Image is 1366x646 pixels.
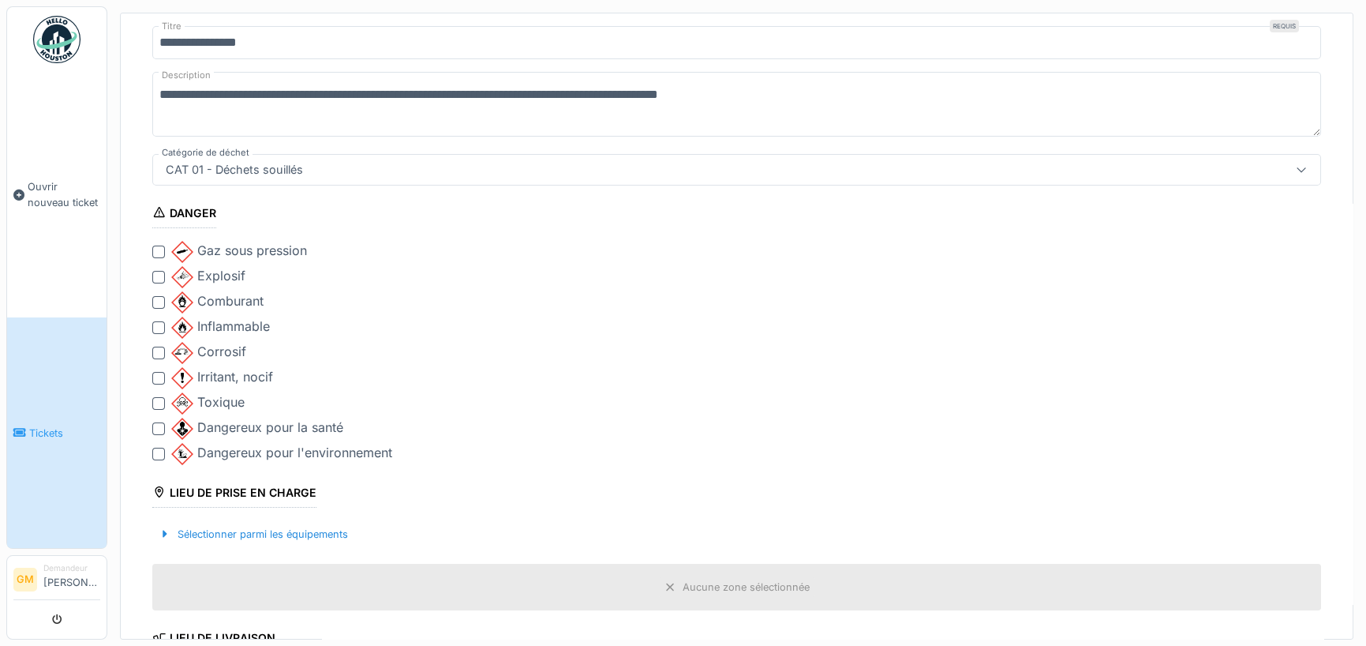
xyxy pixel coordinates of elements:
[13,562,100,600] a: GM Demandeur[PERSON_NAME]
[171,317,193,339] img: eugAAAABJRU5ErkJggg==
[33,16,80,63] img: Badge_color-CXgf-gQk.svg
[171,317,270,339] div: Inflammable
[29,426,100,441] span: Tickets
[152,524,354,545] div: Sélectionner parmi les équipements
[159,146,253,160] label: Catégorie de déchet
[13,568,37,592] li: GM
[171,392,245,415] div: Toxique
[152,481,316,508] div: Lieu de prise en charge
[43,562,100,574] div: Demandeur
[28,179,100,209] span: Ouvrir nouveau ticket
[159,161,309,178] div: CAT 01 - Déchets souillés
[171,418,343,440] div: Dangereux pour la santé
[159,20,185,33] label: Titre
[171,291,193,314] img: 2pePJIAAAAASUVORK5CYII=
[43,562,100,596] li: [PERSON_NAME]
[7,317,107,548] a: Tickets
[171,291,264,314] div: Comburant
[171,266,245,288] div: Explosif
[171,266,193,288] img: NSn8fPzP9LjjqPFavnpAAAAAElFTkSuQmCC
[171,342,193,364] img: WHeua313wAAAABJRU5ErkJggg==
[1270,20,1299,32] div: Requis
[171,443,193,465] img: u1zr9D4zduPLv3NqpZfuHqtse9P43H43+g4j4uZHzW8AAAAABJRU5ErkJggg==
[171,241,307,263] div: Gaz sous pression
[159,66,214,85] label: Description
[171,443,392,465] div: Dangereux pour l'environnement
[683,580,810,595] div: Aucune zone sélectionnée
[7,72,107,317] a: Ouvrir nouveau ticket
[171,392,193,415] img: sLrRMbIGPmCF7ZWRskY+8odImWcjNFvc7q+Ssb411JdXyPjZS8KGy3jNa9uu46X8fPzP0KgPPUqbRtnAAAAAElFTkSuQmCC
[171,342,246,364] div: Corrosif
[152,201,216,228] div: Danger
[171,418,193,440] img: gAAAAASUVORK5CYII=
[171,241,193,263] img: chW9mep1nNknPGhsPUMGad8uu2c8j8nutLRNTbHRwAAAABJRU5ErkJggg==
[171,367,273,389] div: Irritant, nocif
[171,367,193,389] img: OW0FDO2FwAAAABJRU5ErkJggg==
